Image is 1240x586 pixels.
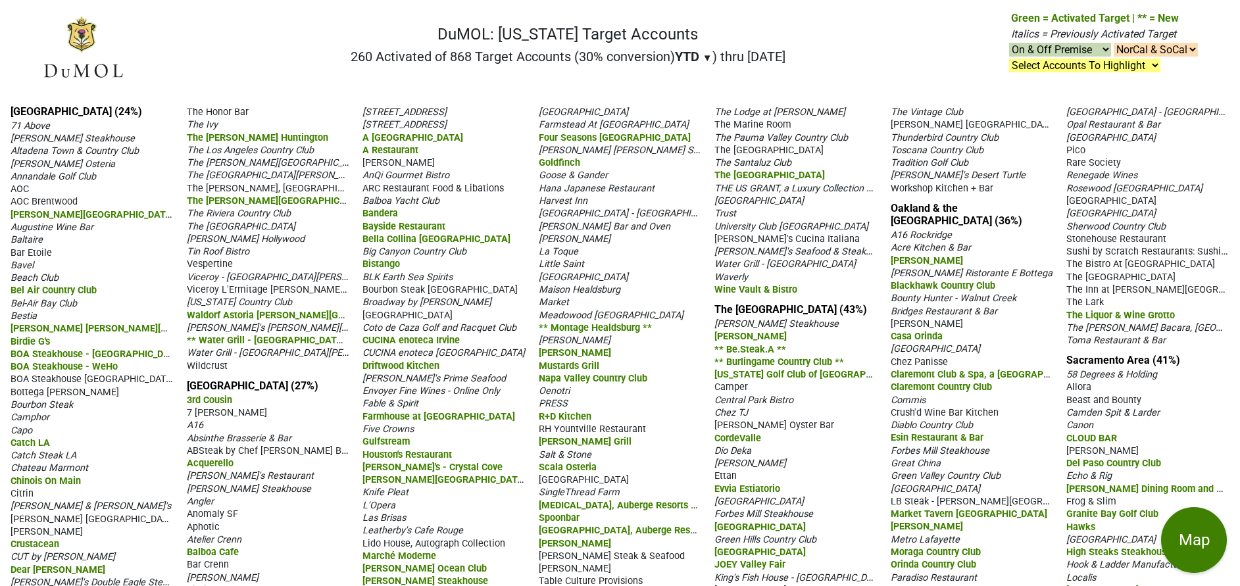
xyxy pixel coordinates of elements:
span: [PERSON_NAME][GEOGRAPHIC_DATA] [11,208,174,220]
span: Harvest Inn [539,195,587,207]
a: Oakland & the [GEOGRAPHIC_DATA] (36%) [891,202,1022,227]
span: [STREET_ADDRESS] [362,107,447,118]
span: Bel Air Country Club [11,285,97,296]
a: [GEOGRAPHIC_DATA] (27%) [187,379,318,392]
span: Napa Valley Country Club [539,373,647,384]
span: [PERSON_NAME]'s Desert Turtle [891,170,1026,181]
span: Pico [1066,145,1085,156]
span: The [PERSON_NAME], [GEOGRAPHIC_DATA] [187,182,373,194]
span: The Pauma Valley Country Club [714,132,848,143]
span: 3rd Cousin [187,395,232,406]
span: [PERSON_NAME] [539,347,611,358]
span: [PERSON_NAME] Steak & Seafood [539,550,685,562]
span: Farmstead At [GEOGRAPHIC_DATA] [539,119,689,130]
span: [US_STATE] Country Club [187,297,292,308]
span: BOA Steakhouse - [GEOGRAPHIC_DATA][PERSON_NAME] [11,347,256,360]
span: Workshop Kitchen + Bar [891,183,993,194]
img: DuMOL [42,15,124,80]
span: Lido House, Autograph Collection [362,538,505,549]
span: ABSteak by Chef [PERSON_NAME] Back [187,444,357,456]
span: Wildcrust [187,360,228,372]
span: Envoyer Fine Wines - Online Only [362,385,500,397]
span: L'Opera [362,500,395,511]
span: [GEOGRAPHIC_DATA], Auberge Resorts Collection [539,524,753,536]
span: Balboa Yacht Club [362,195,439,207]
span: THE US GRANT, a Luxury Collection Hotel, [GEOGRAPHIC_DATA] [714,182,983,194]
h2: 260 Activated of 868 Target Accounts (30% conversion) ) thru [DATE] [351,49,785,64]
span: Allora [1066,381,1091,393]
span: Coto de Caza Golf and Racquet Club [362,322,516,333]
span: [PERSON_NAME] [GEOGRAPHIC_DATA] [11,512,176,525]
span: [PERSON_NAME][GEOGRAPHIC_DATA] [362,473,526,485]
span: Five Crowns [362,424,414,435]
a: The [GEOGRAPHIC_DATA] (43%) [714,303,867,316]
span: Bar Crenn [187,559,229,570]
span: Angler [187,496,214,507]
span: Orinda Country Club [891,559,976,570]
span: Camphor [11,412,49,423]
a: Sacramento Area (41%) [1066,354,1180,366]
span: [MEDICAL_DATA], Auberge Resorts Collection [539,499,734,511]
span: Baltaire [11,234,43,245]
span: [PERSON_NAME] Ocean Club [362,563,487,574]
span: CUCINA enoteca Irvine [362,335,460,346]
span: [GEOGRAPHIC_DATA] [1066,195,1156,207]
span: Echo & Rig [1066,470,1112,481]
span: R+D Kitchen [539,411,591,422]
span: Rosewood [GEOGRAPHIC_DATA] [1066,183,1203,194]
span: [GEOGRAPHIC_DATA] [539,474,629,485]
span: [GEOGRAPHIC_DATA] [714,195,804,207]
span: CLOUD BAR [1066,433,1117,444]
span: Bel-Air Bay Club [11,298,77,309]
span: Bourbon Steak [GEOGRAPHIC_DATA] [362,284,518,295]
span: Trust [714,208,736,219]
span: Bridges Restaurant & Bar [891,306,997,317]
a: [GEOGRAPHIC_DATA] (24%) [11,105,142,118]
span: Canon [1066,420,1093,431]
span: Granite Bay Golf Club [1066,508,1158,520]
span: The Marine Room [714,119,791,130]
span: Thunderbird Country Club [891,132,999,143]
span: [PERSON_NAME] Hollywood [187,233,305,245]
span: Bottega [PERSON_NAME] [11,387,119,398]
span: The [GEOGRAPHIC_DATA] [714,145,824,156]
span: JOEY Valley Fair [714,559,785,570]
span: Toscana Country Club [891,145,983,156]
span: [PERSON_NAME] Steakhouse [714,318,839,330]
span: Driftwood Kitchen [362,360,439,372]
span: Citrin [11,488,34,499]
span: Casa Orinda [891,331,943,342]
span: Green = Activated Target | ** = New [1011,12,1179,24]
span: Frog & Slim [1066,496,1116,507]
span: The Bistro At [GEOGRAPHIC_DATA] [1066,258,1215,270]
span: Las Brisas [362,512,406,524]
span: [PERSON_NAME] [187,572,259,583]
span: [PERSON_NAME] [11,526,83,537]
span: AOC Brentwood [11,196,78,207]
span: Stonehouse Restaurant [1066,233,1166,245]
span: CUCINA enoteca [GEOGRAPHIC_DATA] [362,347,525,358]
span: Commis [891,395,926,406]
span: Dear [PERSON_NAME] [11,564,105,575]
span: [PERSON_NAME] Dining Room and Bar [1066,482,1231,495]
span: Goose & Gander [539,170,608,181]
span: The [GEOGRAPHIC_DATA] [187,221,295,232]
span: [PERSON_NAME] [1066,445,1139,456]
span: The [GEOGRAPHIC_DATA] [714,170,825,181]
span: Goldfinch [539,157,580,168]
span: ▼ [703,52,712,64]
span: [PERSON_NAME] [PERSON_NAME][GEOGRAPHIC_DATA], A [GEOGRAPHIC_DATA] [11,322,355,334]
span: Opal Restaurant & Bar [1066,119,1160,130]
span: Birdie G's [11,336,50,347]
span: Paradiso Restaurant [891,572,977,583]
span: Gulfstream [362,436,410,447]
span: Wine Vault & Bistro [714,284,797,295]
span: Balboa Cafe [187,547,239,558]
span: Green Valley Country Club [891,470,1001,481]
span: Renegade Wines [1066,170,1137,181]
span: Camden Spit & Larder [1066,407,1160,418]
span: PRESS [539,398,568,409]
span: [PERSON_NAME] [714,331,787,342]
span: 58 Degrees & Holding [1066,369,1157,380]
span: ** Montage Healdsburg ** [539,322,652,333]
